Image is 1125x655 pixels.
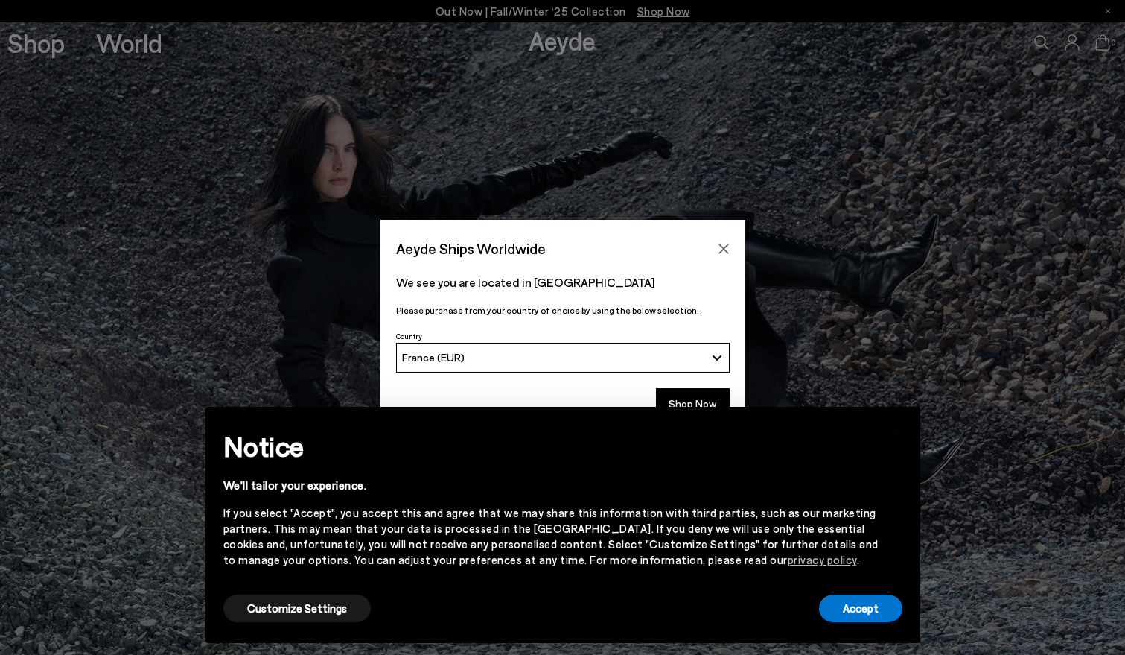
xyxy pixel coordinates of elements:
[788,553,857,566] a: privacy policy
[656,388,730,420] button: Shop Now
[223,595,371,622] button: Customize Settings
[396,332,422,341] span: Country
[713,238,735,260] button: Close
[879,411,914,447] button: Close this notice
[396,235,546,262] span: Aeyde Ships Worldwide
[819,595,902,622] button: Accept
[223,505,879,568] div: If you select "Accept", you accept this and agree that we may share this information with third p...
[891,418,902,440] span: ×
[223,478,879,493] div: We'll tailor your experience.
[223,427,879,466] h2: Notice
[402,351,465,364] span: France (EUR)
[396,273,730,291] p: We see you are located in [GEOGRAPHIC_DATA]
[396,303,730,317] p: Please purchase from your country of choice by using the below selection:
